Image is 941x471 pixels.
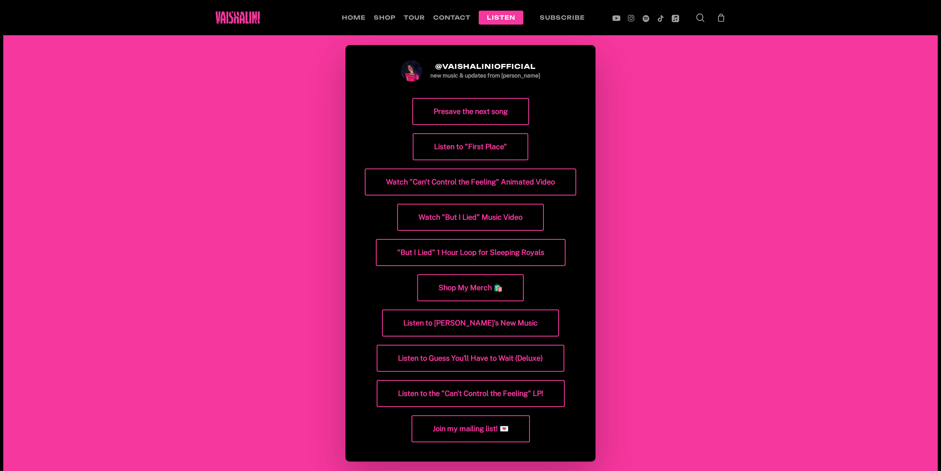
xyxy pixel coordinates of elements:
[439,284,502,292] span: Shop My Merch 🛍️
[398,354,543,362] span: Listen to Guess You'll Have to Wait (Deluxe)
[717,13,726,22] a: Cart
[376,239,566,266] a: "But I Lied" 1 Hour Loop for Sleeping Royals
[411,415,530,442] a: Join my mailing list! 💌
[377,345,564,372] a: Listen to Guess You'll Have to Wait (Deluxe)
[430,71,540,80] span: New music & updates from [PERSON_NAME]
[216,11,260,24] img: Vaishalini
[403,319,538,327] span: Listen to [PERSON_NAME]'s New Music
[532,14,593,21] a: Subscribe
[365,168,576,196] a: Watch "Can't Control the Feeling" Animated Video
[433,425,509,433] span: Join my mailing list! 💌
[540,14,585,21] span: Subscribe
[487,14,515,21] span: listen
[386,178,555,186] span: Watch "Can't Control the Feeling" Animated Video
[430,62,540,71] span: @VaishaliniOfficial
[398,389,543,398] span: Listen to the "Can't Control the Feeling" LP!
[412,98,529,125] a: Presave the next song
[434,107,508,116] span: Presave the next song
[397,204,544,231] a: Watch "But I Lied" Music Video
[434,143,507,151] span: Listen to "First Place"
[418,213,523,221] span: Watch "But I Lied" Music Video
[433,14,470,21] a: contact
[479,14,523,21] a: listen
[417,274,524,301] a: Shop My Merch 🛍️
[397,248,544,257] span: "But I Lied" 1 Hour Loop for Sleeping Royals
[377,380,565,407] a: Listen to the "Can't Control the Feeling" LP!
[342,14,366,21] a: home
[374,14,395,21] a: shop
[413,133,528,160] a: Listen to "First Place"
[382,309,559,337] a: Listen to [PERSON_NAME]'s New Music
[404,14,425,21] a: tour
